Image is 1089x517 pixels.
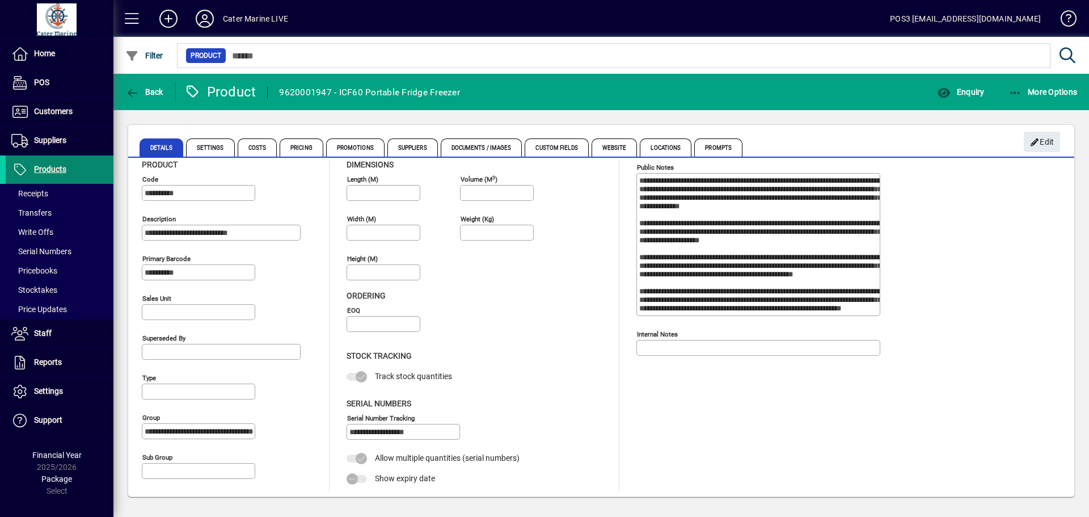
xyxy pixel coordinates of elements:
a: Reports [6,348,113,377]
a: Support [6,406,113,435]
mat-label: Group [142,414,160,422]
a: Home [6,40,113,68]
span: Pricebooks [11,266,57,275]
div: POS3 [EMAIL_ADDRESS][DOMAIN_NAME] [890,10,1041,28]
a: Receipts [6,184,113,203]
span: Enquiry [937,87,984,96]
mat-label: Type [142,374,156,382]
span: More Options [1008,87,1078,96]
span: Price Updates [11,305,67,314]
sup: 3 [492,174,495,180]
a: POS [6,69,113,97]
span: Documents / Images [441,138,522,157]
mat-label: Internal Notes [637,330,678,338]
span: Back [125,87,163,96]
span: Reports [34,358,62,367]
mat-label: Primary barcode [142,255,191,263]
a: Knowledge Base [1052,2,1075,39]
span: Filter [125,51,163,60]
mat-label: Volume (m ) [461,175,497,183]
span: Settings [34,386,63,396]
button: Add [150,9,187,29]
a: Serial Numbers [6,242,113,261]
mat-label: Serial Number tracking [347,414,415,422]
div: 9620001947 - ICF60 Portable Fridge Freezer [279,83,460,102]
button: Profile [187,9,223,29]
span: Suppliers [387,138,438,157]
mat-label: Height (m) [347,255,378,263]
mat-label: Code [142,175,158,183]
mat-label: Weight (Kg) [461,215,494,223]
mat-label: Superseded by [142,334,185,342]
button: Back [123,82,166,102]
mat-label: Public Notes [637,163,674,171]
span: Edit [1030,133,1054,152]
span: Website [592,138,638,157]
span: Pricing [280,138,323,157]
a: Price Updates [6,300,113,319]
span: Serial Numbers [347,399,411,408]
span: Ordering [347,291,386,300]
span: Show expiry date [375,474,435,483]
span: Customers [34,107,73,116]
span: Stocktakes [11,285,57,295]
div: Product [184,83,256,101]
span: Support [34,415,62,424]
span: Suppliers [34,136,66,145]
span: Product [191,50,221,61]
a: Write Offs [6,222,113,242]
span: Locations [640,138,691,157]
span: POS [34,78,49,87]
a: Settings [6,377,113,406]
span: Serial Numbers [11,247,71,256]
mat-label: EOQ [347,306,360,314]
mat-label: Sub group [142,453,172,461]
div: Cater Marine LIVE [223,10,288,28]
span: Transfers [11,208,52,217]
span: Financial Year [32,451,82,460]
a: Pricebooks [6,261,113,280]
span: Dimensions [347,160,394,169]
span: Package [41,474,72,484]
span: Allow multiple quantities (serial numbers) [375,453,520,463]
span: Track stock quantities [375,372,452,381]
mat-label: Description [142,215,176,223]
span: Promotions [326,138,385,157]
span: Prompts [694,138,742,157]
a: Customers [6,98,113,126]
button: Filter [123,45,166,66]
a: Stocktakes [6,280,113,300]
mat-label: Length (m) [347,175,378,183]
span: Custom Fields [525,138,588,157]
mat-label: Sales unit [142,295,171,302]
span: Product [142,160,178,169]
span: Write Offs [11,228,53,237]
button: Enquiry [934,82,987,102]
span: Products [34,165,66,174]
a: Transfers [6,203,113,222]
span: Settings [186,138,235,157]
mat-label: Width (m) [347,215,376,223]
app-page-header-button: Back [113,82,176,102]
span: Details [140,138,183,157]
a: Staff [6,320,113,348]
span: Costs [238,138,277,157]
a: Suppliers [6,127,113,155]
span: Receipts [11,189,48,198]
span: Staff [34,329,52,338]
span: Home [34,49,55,58]
button: More Options [1006,82,1080,102]
span: Stock Tracking [347,351,412,360]
button: Edit [1024,132,1060,152]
